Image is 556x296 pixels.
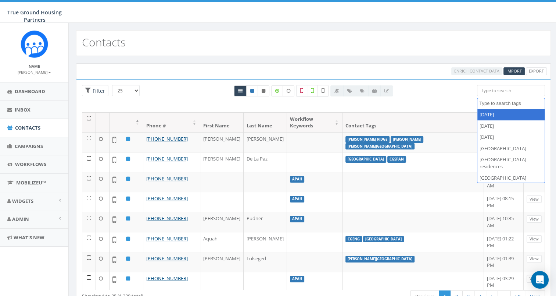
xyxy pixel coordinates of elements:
[244,232,287,252] td: [PERSON_NAME]
[200,152,244,172] td: [PERSON_NAME]
[477,131,545,143] li: [DATE]
[234,85,247,96] a: All contacts
[18,68,51,75] a: [PERSON_NAME]
[345,256,415,262] label: [PERSON_NAME][GEOGRAPHIC_DATA]
[283,85,294,96] label: Data not Enriched
[477,120,545,132] li: [DATE]
[345,136,390,143] label: [PERSON_NAME] ridge
[82,85,108,96] span: Advance Filter
[296,85,307,97] label: Not a Mobile
[146,215,188,222] a: [PHONE_NUMBER]
[387,156,406,163] label: CGSPAN
[477,143,545,154] li: [GEOGRAPHIC_DATA]
[287,113,342,132] th: Workflow Keywords: activate to sort column ascending
[506,68,522,74] span: CSV files only
[15,124,40,131] span: Contacts
[363,236,404,243] label: [GEOGRAPHIC_DATA]
[503,67,525,75] a: Import
[484,272,524,292] td: [DATE] 03:29 PM
[531,271,549,289] div: Open Intercom Messenger
[200,113,244,132] th: First Name
[7,9,62,23] span: True Ground Housing Partners
[12,198,33,204] span: Widgets
[244,132,287,152] td: [PERSON_NAME]
[146,135,188,142] a: [PHONE_NUMBER]
[345,143,415,150] label: [PERSON_NAME][GEOGRAPHIC_DATA]
[15,161,46,168] span: Workflows
[290,276,304,282] label: APAH
[146,175,188,182] a: [PHONE_NUMBER]
[342,113,484,132] th: Contact Tags
[477,172,545,184] li: [GEOGRAPHIC_DATA]
[244,252,287,272] td: Lulseged
[12,216,29,222] span: Admin
[15,88,45,95] span: Dashboard
[527,215,542,223] a: View
[391,136,423,143] label: [PERSON_NAME]
[246,85,258,96] a: Active
[318,85,329,97] label: Not Validated
[477,109,545,120] li: [DATE]
[200,132,244,152] td: [PERSON_NAME]
[506,68,522,74] span: Import
[262,89,265,93] i: This phone number is unsubscribed and has opted-out of all texts.
[14,234,44,241] span: What's New
[527,195,542,203] a: View
[250,89,254,93] i: This phone number is subscribed and will receive texts.
[21,30,48,58] img: Rally_Corp_Logo_1.png
[477,154,545,172] li: [GEOGRAPHIC_DATA] residences
[146,195,188,202] a: [PHONE_NUMBER]
[146,255,188,262] a: [PHONE_NUMBER]
[258,85,269,96] a: Opted Out
[15,143,43,149] span: Campaigns
[290,176,304,183] label: APAH
[345,156,386,163] label: [GEOGRAPHIC_DATA]
[527,255,542,263] a: View
[477,85,545,96] input: Type to search
[484,252,524,272] td: [DATE] 01:39 PM
[146,275,188,282] a: [PHONE_NUMBER]
[200,212,244,232] td: [PERSON_NAME]
[290,216,304,222] label: APAH
[484,212,524,232] td: [DATE] 10:35 AM
[527,235,542,243] a: View
[146,235,188,242] a: [PHONE_NUMBER]
[307,85,318,97] label: Validated
[15,106,31,113] span: Inbox
[244,113,287,132] th: Last Name
[484,232,524,252] td: [DATE] 01:22 PM
[290,196,304,202] label: APAH
[29,64,40,69] small: Name
[526,67,547,75] a: Export
[484,192,524,212] td: [DATE] 08:15 PM
[146,155,188,162] a: [PHONE_NUMBER]
[479,100,545,107] textarea: Search
[200,232,244,252] td: Aquah
[91,87,105,94] span: Filter
[16,179,46,186] span: MobilizeU™
[271,85,283,96] label: Data Enriched
[244,152,287,172] td: De La Paz
[527,275,542,283] a: View
[244,212,287,232] td: Pudner
[345,236,362,243] label: CGENG
[200,252,244,272] td: [PERSON_NAME]
[82,36,126,48] h2: Contacts
[143,113,200,132] th: Phone #: activate to sort column ascending
[18,70,51,75] small: [PERSON_NAME]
